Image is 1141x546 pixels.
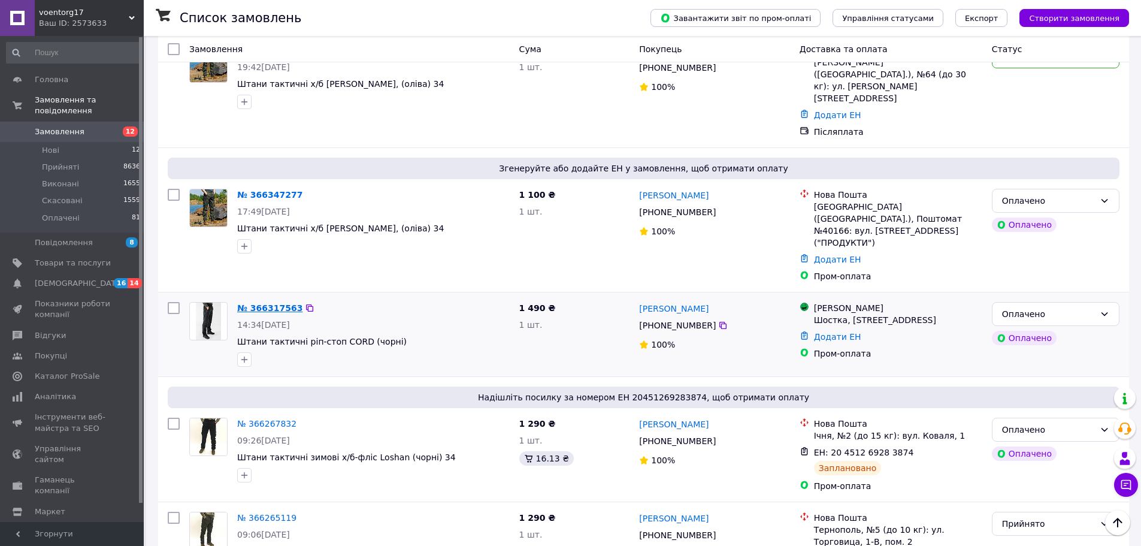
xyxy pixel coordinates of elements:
div: Оплачено [992,218,1057,232]
span: Прийняті [42,162,79,173]
button: Експорт [955,9,1008,27]
div: Нова Пошта [814,512,982,524]
span: Покупець [639,44,682,54]
span: Головна [35,74,68,85]
span: 17:49[DATE] [237,207,290,216]
div: Пром-оплата [814,480,982,492]
span: 81 [132,213,140,224]
span: 1 шт. [519,320,543,330]
div: [PERSON_NAME] ([GEOGRAPHIC_DATA].), №64 (до 30 кг): ул. [PERSON_NAME][STREET_ADDRESS] [814,56,982,104]
div: Пром-оплата [814,348,982,360]
span: [DEMOGRAPHIC_DATA] [35,278,123,289]
input: Пошук [6,42,141,64]
a: Фото товару [189,189,228,227]
img: Фото товару [190,418,227,455]
span: 8636 [123,162,140,173]
span: voentorg17 [39,7,129,18]
span: Доставка та оплата [800,44,888,54]
span: 1 шт. [519,62,543,72]
div: Ваш ID: 2573633 [39,18,144,29]
span: Штани тактичні х/б [PERSON_NAME], (оліва) 34 [237,224,444,233]
span: Скасовані [42,195,83,206]
span: Експорт [965,14,998,23]
a: № 366265119 [237,513,296,523]
div: [PHONE_NUMBER] [637,204,718,221]
div: [PHONE_NUMBER] [637,527,718,544]
div: Післяплата [814,126,982,138]
button: Завантажити звіт по пром-оплаті [650,9,821,27]
div: Заплановано [814,461,882,475]
span: 1 290 ₴ [519,513,556,523]
h1: Список замовлень [180,11,301,25]
span: Оплачені [42,213,80,224]
span: Показники роботи компанії [35,298,111,320]
span: 100% [651,455,675,465]
a: Фото товару [189,418,228,456]
span: ЕН: 20 4512 6928 3874 [814,448,914,457]
span: Завантажити звіт по пром-оплаті [660,13,811,23]
span: 1 шт. [519,207,543,216]
a: Додати ЕН [814,110,861,120]
span: Надішліть посилку за номером ЕН 20451269283874, щоб отримати оплату [172,391,1115,403]
span: Покупці [35,351,67,361]
a: Штани тактичні зимові х/б-фліс Loshan (чорні) 34 [237,453,456,462]
span: Замовлення [189,44,243,54]
div: Ічня, №2 (до 15 кг): вул. Коваля, 1 [814,430,982,442]
span: 09:06[DATE] [237,530,290,539]
a: Додати ЕН [814,332,861,342]
a: [PERSON_NAME] [639,189,709,201]
span: 1 шт. [519,530,543,539]
a: Додати ЕН [814,255,861,264]
a: [PERSON_NAME] [639,303,709,315]
div: [PHONE_NUMBER] [637,433,718,450]
span: 100% [651,82,675,92]
span: 1 290 ₴ [519,419,556,429]
div: Шостка, [STREET_ADDRESS] [814,314,982,326]
div: [PHONE_NUMBER] [637,317,718,334]
span: Гаманець компанії [35,475,111,496]
button: Створити замовлення [1019,9,1129,27]
span: Управління сайтом [35,444,111,465]
button: Наверх [1105,510,1130,535]
div: Оплачено [992,447,1057,461]
div: [PERSON_NAME] [814,302,982,314]
div: Оплачено [1002,423,1095,436]
span: 1 490 ₴ [519,303,556,313]
span: 1559 [123,195,140,206]
span: Інструменти веб-майстра та SEO [35,412,111,433]
span: Створити замовлення [1029,14,1119,23]
span: 09:26[DATE] [237,436,290,445]
span: Нові [42,145,59,156]
div: Пром-оплата [814,270,982,282]
span: Статус [992,44,1022,54]
a: № 366267832 [237,419,296,429]
img: Фото товару [190,45,227,82]
span: Каталог ProSale [35,371,99,382]
span: Товари та послуги [35,258,111,269]
button: Управління статусами [833,9,943,27]
div: [GEOGRAPHIC_DATA] ([GEOGRAPHIC_DATA].), Поштомат №40166: вул. [STREET_ADDRESS] ("ПРОДУКТИ") [814,201,982,249]
img: Фото товару [196,303,221,340]
a: Фото товару [189,44,228,83]
a: [PERSON_NAME] [639,512,709,524]
a: Штани тактичні ріп-стоп CORD (чорні) [237,337,407,346]
div: Нова Пошта [814,189,982,201]
div: Нова Пошта [814,418,982,430]
span: Аналітика [35,391,76,402]
span: Маркет [35,506,65,517]
span: Відгуки [35,330,66,341]
span: 1 шт. [519,436,543,445]
span: 12 [123,126,138,137]
span: Управління статусами [842,14,934,23]
span: 19:42[DATE] [237,62,290,72]
button: Чат з покупцем [1114,473,1138,497]
a: Штани тактичні х/б [PERSON_NAME], (оліва) 34 [237,79,444,89]
a: № 366317563 [237,303,302,313]
span: 100% [651,227,675,236]
span: 1 100 ₴ [519,190,556,200]
span: Замовлення та повідомлення [35,95,144,116]
span: Замовлення [35,126,84,137]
